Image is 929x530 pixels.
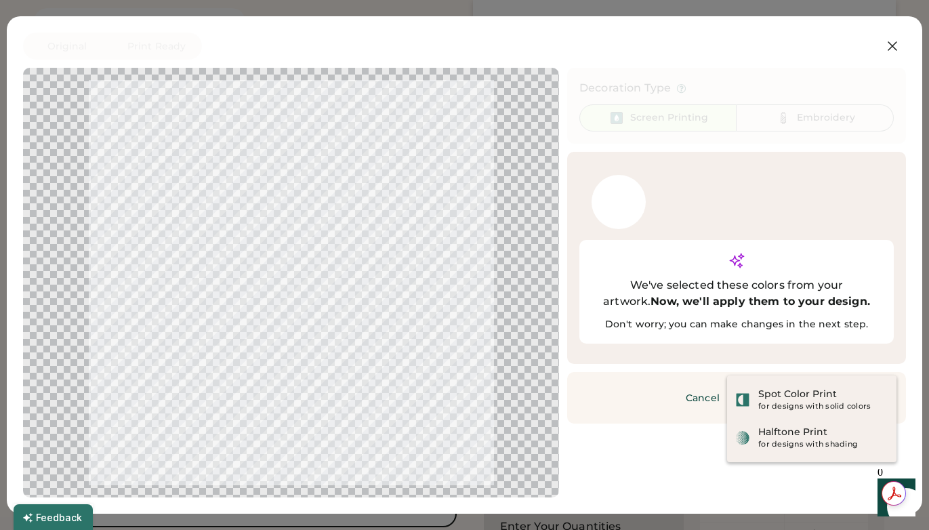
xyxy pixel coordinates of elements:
[758,426,827,439] div: Halftone Print
[797,111,855,125] div: Embroidery
[608,110,625,126] img: Ink%20-%20Selected.svg
[655,384,750,411] button: Cancel
[592,318,882,331] div: Don't worry; you can make changes in the next step.
[23,33,111,60] button: Original
[735,430,750,445] img: halftone-view-green.svg
[735,392,750,407] img: spot-color-green.svg
[651,295,870,308] strong: Now, we'll apply them to your design.
[592,277,882,310] div: We've selected these colors from your artwork.
[758,401,888,412] div: for designs with solid colors
[758,439,888,450] div: for designs with shading
[630,111,708,125] div: Screen Printing
[775,110,791,126] img: Thread%20-%20Unselected.svg
[579,80,671,96] div: Decoration Type
[758,388,837,401] div: Spot Color Print
[865,469,923,527] iframe: Front Chat
[111,33,202,60] button: Print Ready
